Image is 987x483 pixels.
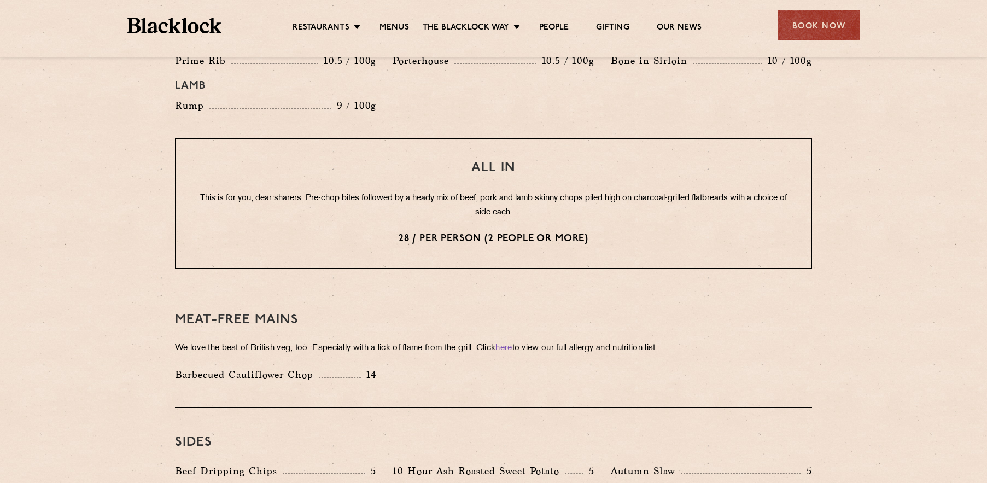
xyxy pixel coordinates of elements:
[175,313,812,327] h3: Meat-Free mains
[379,22,409,34] a: Menus
[293,22,349,34] a: Restaurants
[127,18,222,33] img: BL_Textured_Logo-footer-cropped.svg
[611,463,681,479] p: Autumn Slaw
[198,191,789,220] p: This is for you, dear sharers. Pre-chop bites followed by a heady mix of beef, pork and lamb skin...
[583,464,594,478] p: 5
[778,10,860,40] div: Book Now
[175,98,209,113] p: Rump
[596,22,629,34] a: Gifting
[331,98,377,113] p: 9 / 100g
[393,53,454,68] p: Porterhouse
[536,54,594,68] p: 10.5 / 100g
[198,161,789,175] h3: All In
[539,22,569,34] a: People
[365,464,376,478] p: 5
[318,54,376,68] p: 10.5 / 100g
[762,54,812,68] p: 10 / 100g
[175,435,812,450] h3: Sides
[175,463,283,479] p: Beef Dripping Chips
[175,367,319,382] p: Barbecued Cauliflower Chop
[198,232,789,246] p: 28 / per person (2 people or more)
[175,53,231,68] p: Prime Rib
[393,463,565,479] p: 10 Hour Ash Roasted Sweet Potato
[611,53,693,68] p: Bone in Sirloin
[801,464,812,478] p: 5
[495,344,512,352] a: here
[361,368,377,382] p: 14
[423,22,509,34] a: The Blacklock Way
[175,79,812,92] h4: Lamb
[657,22,702,34] a: Our News
[175,341,812,356] p: We love the best of British veg, too. Especially with a lick of flame from the grill. Click to vi...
